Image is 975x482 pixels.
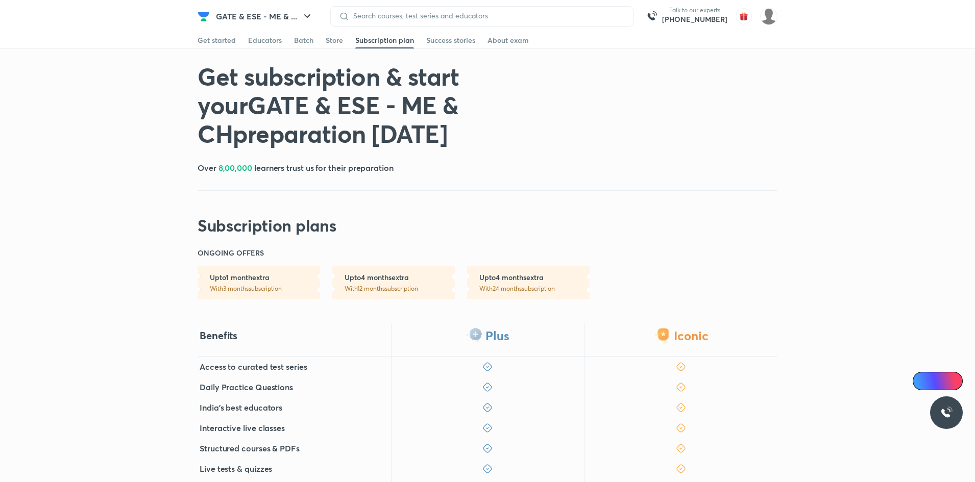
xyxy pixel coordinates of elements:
[919,377,927,385] img: Icon
[662,14,727,24] a: [PHONE_NUMBER]
[479,272,590,283] h6: Upto 4 months extra
[642,6,662,27] img: call-us
[198,32,236,48] a: Get started
[200,329,237,342] h4: Benefits
[200,442,300,454] h5: Structured courses & PDFs
[248,32,282,48] a: Educators
[345,285,455,293] p: With 12 months subscription
[426,35,475,45] div: Success stories
[210,6,320,27] button: GATE & ESE - ME & ...
[200,463,272,475] h5: Live tests & quizzes
[200,361,307,373] h5: Access to curated test series
[326,35,343,45] div: Store
[345,272,455,283] h6: Upto 4 months extra
[479,285,590,293] p: With 24 months subscription
[355,35,414,45] div: Subscription plan
[210,272,320,283] h6: Upto 1 month extra
[210,285,320,293] p: With 3 months subscription
[736,8,752,24] img: avatar
[200,422,285,434] h5: Interactive live classes
[487,35,529,45] div: About exam
[426,32,475,48] a: Success stories
[198,10,210,22] img: Company Logo
[218,162,252,173] span: 8,00,000
[198,162,394,174] h5: Over learners trust us for their preparation
[200,381,293,393] h5: Daily Practice Questions
[332,266,455,299] a: Upto4 monthsextraWith12 monthssubscription
[940,407,953,419] img: ttu
[200,401,282,414] h5: India's best educators
[349,12,625,20] input: Search courses, test series and educators
[198,248,264,258] h6: ONGOING OFFERS
[198,35,236,45] div: Get started
[198,266,320,299] a: Upto1 monthextraWith3 monthssubscription
[355,32,414,48] a: Subscription plan
[198,62,546,147] h1: Get subscription & start your GATE & ESE - ME & CH preparation [DATE]
[294,32,313,48] a: Batch
[487,32,529,48] a: About exam
[294,35,313,45] div: Batch
[326,32,343,48] a: Store
[930,377,957,385] span: Ai Doubts
[198,215,336,236] h2: Subscription plans
[662,6,727,14] p: Talk to our experts
[248,35,282,45] div: Educators
[913,372,963,390] a: Ai Doubts
[760,8,777,25] img: Prakhar Mishra
[467,266,590,299] a: Upto4 monthsextraWith24 monthssubscription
